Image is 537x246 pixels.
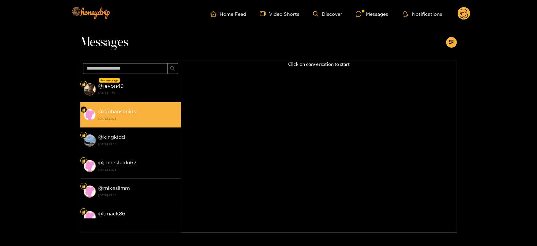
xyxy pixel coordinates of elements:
p: Click on conversation to start [181,60,457,68]
span: Messages [80,34,128,50]
img: conversation [84,211,96,223]
strong: @ jevon49 [99,83,124,89]
img: Fan Level [82,184,86,189]
strong: [DATE] 23:03 [99,167,178,173]
img: Fan Level [82,210,86,214]
img: Fan Level [82,159,86,163]
img: conversation [84,134,96,147]
img: Fan Level [82,108,86,112]
div: Messages [356,10,388,18]
span: search [170,66,175,72]
span: video-camera [260,11,269,17]
strong: @ mikeslimm [99,185,130,191]
strong: @ jameshadu67 [99,160,137,165]
span: home [210,11,220,17]
strong: [DATE] 23:03 [99,141,178,147]
img: conversation [84,186,96,198]
button: search [167,63,178,74]
img: conversation [84,160,96,172]
img: conversation [84,109,96,121]
img: conversation [84,83,96,95]
a: Home Feed [210,11,246,17]
a: Video Shorts [260,11,300,17]
strong: @ cjohansonids [99,109,136,114]
a: Discover [313,11,342,17]
strong: [DATE] 23:03 [99,218,178,224]
strong: [DATE] 23:03 [99,116,178,122]
img: Fan Level [82,82,86,86]
img: Fan Level [82,133,86,137]
strong: @ tmack86 [99,211,126,216]
button: appstore-add [446,37,457,48]
span: appstore-add [449,40,454,45]
strong: [DATE] 23:03 [99,192,178,198]
strong: @ kingkidd [99,134,125,140]
strong: [DATE] 11:29 [99,90,178,96]
button: Notifications [401,10,444,17]
div: New message [99,78,120,83]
